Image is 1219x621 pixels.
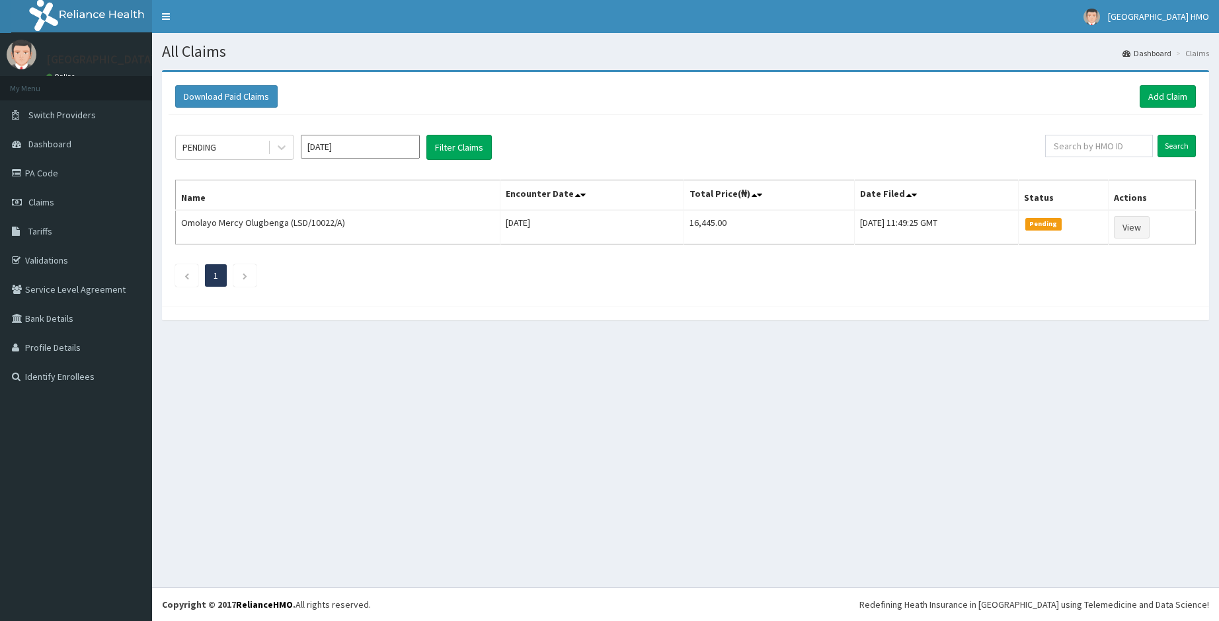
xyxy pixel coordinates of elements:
[184,270,190,281] a: Previous page
[684,180,855,211] th: Total Price(₦)
[46,72,78,81] a: Online
[162,43,1209,60] h1: All Claims
[854,210,1018,244] td: [DATE] 11:49:25 GMT
[1083,9,1100,25] img: User Image
[214,270,218,281] a: Page 1 is your current page
[1173,48,1209,59] li: Claims
[684,210,855,244] td: 16,445.00
[28,196,54,208] span: Claims
[1114,216,1150,238] a: View
[242,270,248,281] a: Next page
[1108,11,1209,22] span: [GEOGRAPHIC_DATA] HMO
[1045,135,1153,157] input: Search by HMO ID
[1109,180,1196,211] th: Actions
[859,598,1209,611] div: Redefining Heath Insurance in [GEOGRAPHIC_DATA] using Telemedicine and Data Science!
[1019,180,1109,211] th: Status
[162,599,295,610] strong: Copyright © 2017 .
[46,54,182,65] p: [GEOGRAPHIC_DATA] HMO
[175,85,278,108] button: Download Paid Claims
[500,210,684,244] td: [DATE]
[28,225,52,237] span: Tariffs
[500,180,684,211] th: Encounter Date
[426,135,492,160] button: Filter Claims
[176,210,500,244] td: Omolayo Mercy Olugbenga (LSD/10022/A)
[301,135,420,159] input: Select Month and Year
[28,109,96,121] span: Switch Providers
[1122,48,1171,59] a: Dashboard
[1025,218,1062,230] span: Pending
[854,180,1018,211] th: Date Filed
[176,180,500,211] th: Name
[7,40,36,69] img: User Image
[1140,85,1196,108] a: Add Claim
[28,138,71,150] span: Dashboard
[1158,135,1196,157] input: Search
[236,599,293,610] a: RelianceHMO
[152,587,1219,621] footer: All rights reserved.
[182,141,216,154] div: PENDING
